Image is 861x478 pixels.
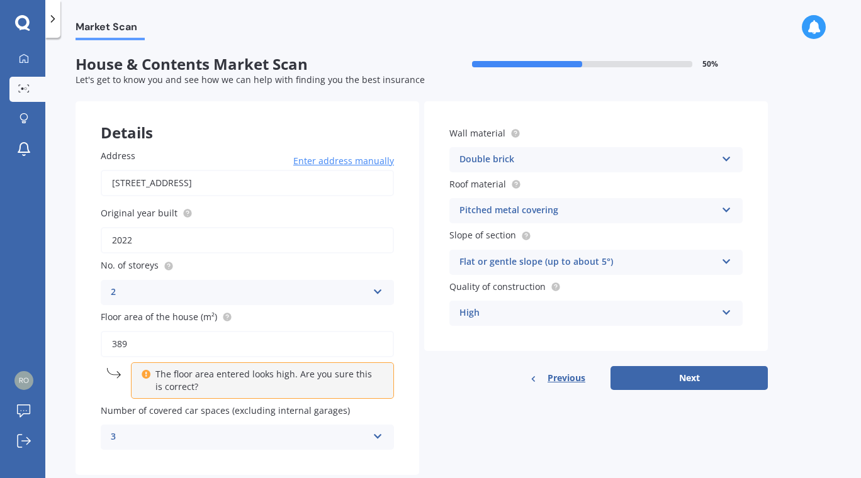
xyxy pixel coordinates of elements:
span: Roof material [449,178,506,190]
div: 2 [111,285,368,300]
span: 50 % [702,60,718,69]
span: Number of covered car spaces (excluding internal garages) [101,404,350,416]
span: Previous [548,369,585,387]
span: Market Scan [76,21,145,38]
button: Next [611,366,768,390]
div: High [459,306,716,321]
span: Slope of section [449,230,516,242]
div: Flat or gentle slope (up to about 5°) [459,255,716,270]
div: Details [76,101,419,139]
div: Pitched metal covering [459,203,716,218]
span: Original year built [101,207,177,219]
span: Wall material [449,127,505,139]
input: Enter floor area [101,331,394,357]
span: House & Contents Market Scan [76,55,422,74]
span: Let's get to know you and see how we can help with finding you the best insurance [76,74,425,86]
span: No. of storeys [101,260,159,272]
img: d2fbd577bc1ca55676a39ed918ae565a [14,371,33,390]
span: Enter address manually [293,155,394,167]
p: The floor area entered looks high. Are you sure this is correct? [155,368,378,393]
span: Floor area of the house (m²) [101,311,217,323]
input: Enter year [101,227,394,253]
input: Enter address [101,170,394,196]
div: 3 [111,430,368,445]
div: Double brick [459,152,716,167]
span: Quality of construction [449,281,546,292]
span: Address [101,150,135,162]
